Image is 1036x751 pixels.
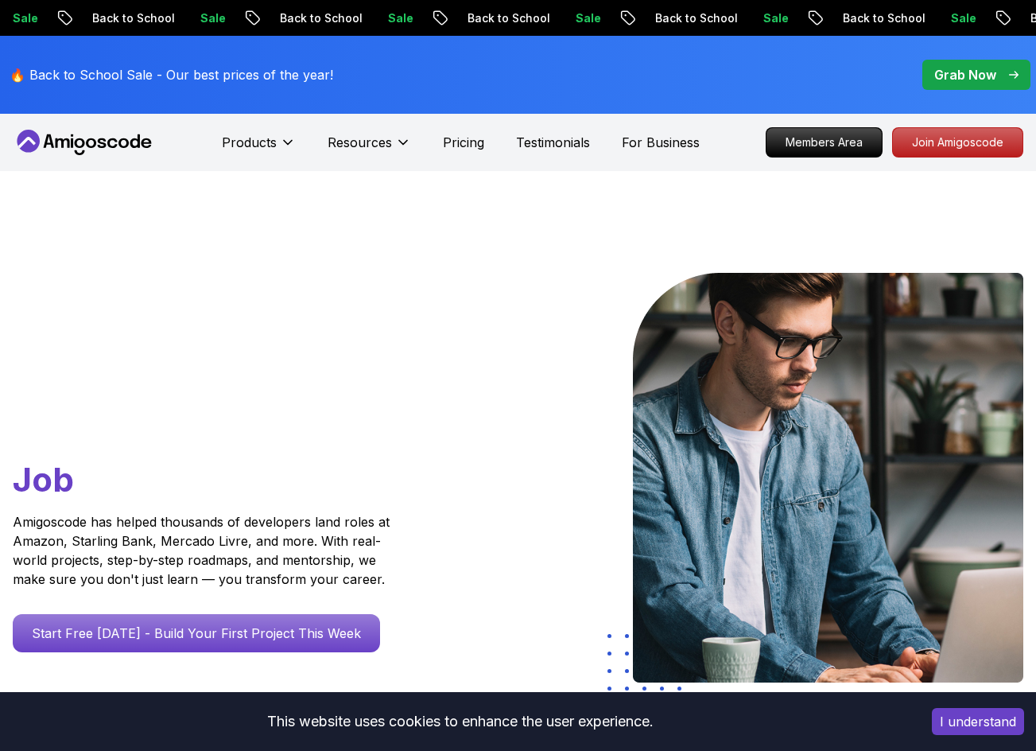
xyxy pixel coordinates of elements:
[222,133,296,165] button: Products
[374,10,425,26] p: Sale
[222,133,277,152] p: Products
[10,65,333,84] p: 🔥 Back to School Sale - Our best prices of the year!
[453,10,561,26] p: Back to School
[932,708,1024,735] button: Accept cookies
[641,10,749,26] p: Back to School
[934,65,996,84] p: Grab Now
[766,128,882,157] p: Members Area
[622,133,700,152] a: For Business
[937,10,987,26] p: Sale
[13,459,74,500] span: Job
[186,10,237,26] p: Sale
[328,133,392,152] p: Resources
[828,10,937,26] p: Back to School
[12,704,908,739] div: This website uses cookies to enhance the user experience.
[892,127,1023,158] a: Join Amigoscode
[893,128,1022,157] p: Join Amigoscode
[766,127,883,158] a: Members Area
[633,273,1023,683] img: hero
[516,133,590,152] a: Testimonials
[561,10,612,26] p: Sale
[328,133,411,165] button: Resources
[749,10,800,26] p: Sale
[266,10,374,26] p: Back to School
[443,133,484,152] a: Pricing
[13,614,380,652] a: Start Free [DATE] - Build Your First Project This Week
[13,273,419,503] h1: Go From Learning to Hired: Master Java, Spring Boot & Cloud Skills That Get You the
[13,512,394,589] p: Amigoscode has helped thousands of developers land roles at Amazon, Starling Bank, Mercado Livre,...
[78,10,186,26] p: Back to School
